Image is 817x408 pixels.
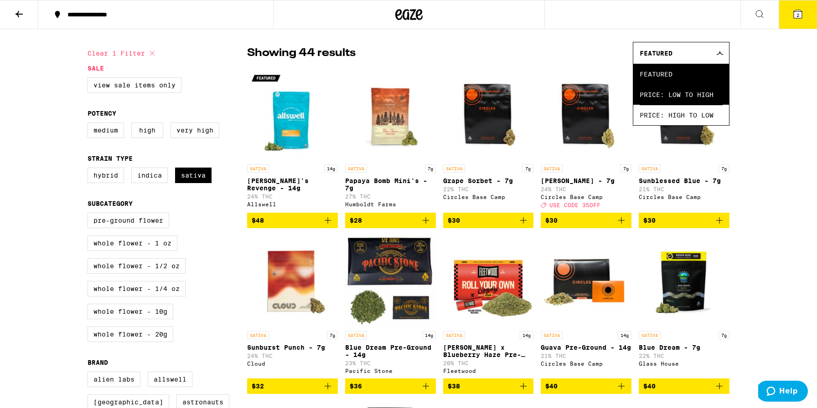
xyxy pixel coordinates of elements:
img: Fleetwood - Jack Herer x Blueberry Haze Pre-Ground - 14g [443,235,534,326]
p: SATIVA [345,164,367,173]
p: [PERSON_NAME] x Blueberry Haze Pre-Ground - 14g [443,344,534,358]
p: 7g [719,164,729,173]
div: Humboldt Farms [345,201,436,207]
p: SATIVA [541,164,563,173]
a: Open page for Sunburst Punch - 7g from Cloud [247,235,338,378]
p: Grape Sorbet - 7g [443,177,534,184]
iframe: Opens a widget where you can find more information [758,381,808,403]
p: Sunblessed Blue - 7g [639,177,729,184]
img: Circles Base Camp - Hella Jelly - 7g [541,69,631,160]
p: 7g [327,331,338,339]
p: 14g [422,331,436,339]
legend: Sale [88,65,104,72]
p: 20% THC [443,360,534,366]
label: Pre-ground Flower [88,213,169,228]
span: $30 [545,217,558,224]
p: 14g [618,331,631,339]
p: 7g [621,164,631,173]
div: Fleetwood [443,368,534,374]
button: Add to bag [345,213,436,228]
img: Cloud - Sunburst Punch - 7g [247,235,338,326]
span: $28 [350,217,362,224]
p: Blue Dream - 7g [639,344,729,351]
span: $30 [448,217,460,224]
label: Whole Flower - 1 oz [88,235,177,251]
p: 7g [522,164,533,173]
p: SATIVA [247,331,269,339]
a: Open page for Jack Herer x Blueberry Haze Pre-Ground - 14g from Fleetwood [443,235,534,378]
label: Indica [131,168,168,183]
label: High [131,122,163,138]
button: Clear 1 filter [88,42,158,65]
p: 21% THC [639,186,729,192]
p: 24% THC [247,353,338,359]
p: 23% THC [345,360,436,366]
div: Circles Base Camp [639,194,729,200]
p: SATIVA [541,331,563,339]
legend: Strain Type [88,155,133,162]
div: Pacific Stone [345,368,436,374]
a: Open page for Papaya Bomb Mini's - 7g from Humboldt Farms [345,69,436,213]
span: $40 [545,382,558,390]
button: 2 [779,0,817,29]
p: 27% THC [345,194,436,199]
a: Open page for Hella Jelly - 7g from Circles Base Camp [541,69,631,213]
span: USE CODE 35OFF [549,202,600,208]
p: 22% THC [443,186,534,192]
div: Allswell [247,201,338,207]
label: Whole Flower - 20g [88,326,173,342]
p: 7g [719,331,729,339]
a: Open page for Guava Pre-Ground - 14g from Circles Base Camp [541,235,631,378]
div: Glass House [639,361,729,367]
a: Open page for Blue Dream - 7g from Glass House [639,235,729,378]
p: 24% THC [247,194,338,199]
p: Showing 44 results [247,46,356,61]
button: Add to bag [345,378,436,394]
span: $36 [350,382,362,390]
legend: Potency [88,110,116,117]
label: Allswell [148,372,192,387]
img: Glass House - Blue Dream - 7g [639,235,729,326]
a: Open page for Sunblessed Blue - 7g from Circles Base Camp [639,69,729,213]
label: Whole Flower - 10g [88,304,173,319]
button: Add to bag [443,378,534,394]
label: View Sale Items Only [88,77,181,93]
div: Circles Base Camp [541,194,631,200]
legend: Subcategory [88,200,133,207]
div: Cloud [247,361,338,367]
img: Humboldt Farms - Papaya Bomb Mini's - 7g [345,69,436,160]
label: Whole Flower - 1/4 oz [88,281,186,296]
p: Papaya Bomb Mini's - 7g [345,177,436,192]
span: Price: High to Low [640,105,723,125]
span: $32 [252,382,264,390]
p: SATIVA [639,331,661,339]
p: 24% THC [541,186,631,192]
img: Pacific Stone - Blue Dream Pre-Ground - 14g [345,235,436,326]
p: [PERSON_NAME]'s Revenge - 14g [247,177,338,192]
span: Featured [640,64,723,84]
a: Open page for Grape Sorbet - 7g from Circles Base Camp [443,69,534,213]
button: Add to bag [247,213,338,228]
p: 7g [425,164,436,173]
div: Circles Base Camp [443,194,534,200]
p: Sunburst Punch - 7g [247,344,338,351]
button: Add to bag [247,378,338,394]
span: $30 [643,217,656,224]
img: Allswell - Jack's Revenge - 14g [247,69,338,160]
label: Alien Labs [88,372,140,387]
p: 14g [520,331,533,339]
span: Featured [640,50,672,57]
img: Circles Base Camp - Grape Sorbet - 7g [443,69,534,160]
p: SATIVA [639,164,661,173]
label: Hybrid [88,168,124,183]
p: SATIVA [443,164,465,173]
button: Add to bag [541,378,631,394]
p: Guava Pre-Ground - 14g [541,344,631,351]
p: Blue Dream Pre-Ground - 14g [345,344,436,358]
button: Add to bag [541,213,631,228]
p: 22% THC [639,353,729,359]
p: 14g [324,164,338,173]
a: Open page for Blue Dream Pre-Ground - 14g from Pacific Stone [345,235,436,378]
span: Price: Low to High [640,84,723,105]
